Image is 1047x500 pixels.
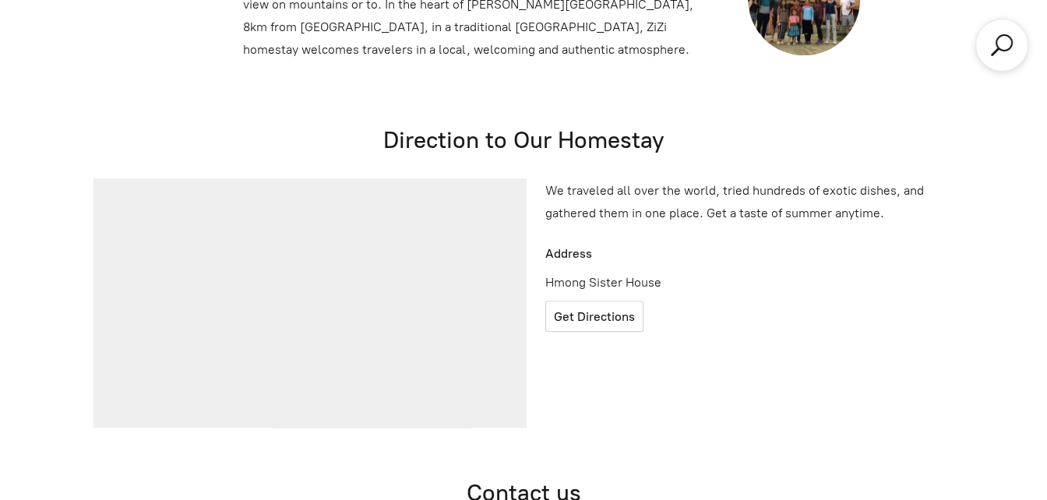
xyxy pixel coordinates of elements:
[87,125,960,155] h2: Direction to Our Homestay
[988,31,1016,59] a: Search products
[539,272,746,294] p: Hmong Sister House
[554,309,635,324] span: Get Directions
[93,178,527,428] iframe: Location on map
[545,180,954,225] p: We traveled all over the world, tried hundreds of exotic dishes, and gathered them in one place. ...
[539,243,746,266] p: Address
[545,301,643,332] a: Get Directions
